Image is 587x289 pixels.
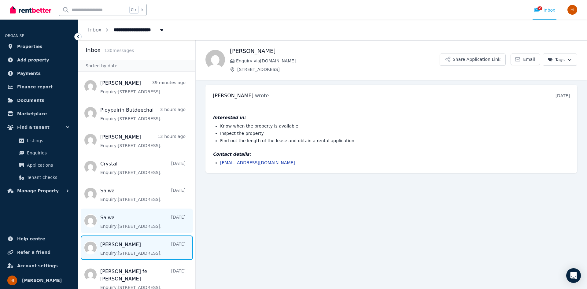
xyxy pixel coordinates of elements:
[566,268,581,283] div: Open Intercom Messenger
[237,66,440,72] span: [STREET_ADDRESS]
[7,171,71,183] a: Tenant checks
[5,94,73,106] a: Documents
[220,123,570,129] li: Know when the property is available
[236,58,440,64] span: Enquiry via [DOMAIN_NAME]
[205,50,225,69] img: Taskina Haider
[22,277,62,284] span: [PERSON_NAME]
[17,43,42,50] span: Properties
[17,97,44,104] span: Documents
[100,187,186,202] a: Salwa[DATE]Enquiry:[STREET_ADDRESS].
[567,5,577,15] img: Hasan Imtiaz Ahamed
[88,27,102,33] a: Inbox
[548,57,565,63] span: Tags
[511,54,540,65] a: Email
[534,7,555,13] div: Inbox
[100,160,186,176] a: Crystal[DATE]Enquiry:[STREET_ADDRESS].
[100,80,186,95] a: [PERSON_NAME]39 minutes agoEnquiry:[STREET_ADDRESS].
[440,54,506,66] button: Share Application Link
[27,174,68,181] span: Tenant checks
[5,246,73,258] a: Refer a friend
[86,46,101,54] h2: Inbox
[27,161,68,169] span: Applications
[27,137,68,144] span: Listings
[100,106,186,122] a: Ploypairin Butdeechai3 hours agoEnquiry:[STREET_ADDRESS].
[5,40,73,53] a: Properties
[78,20,175,40] nav: Breadcrumb
[213,114,570,120] h4: Interested in:
[10,5,51,14] img: RentBetter
[5,54,73,66] a: Add property
[17,83,53,91] span: Finance report
[100,133,186,149] a: [PERSON_NAME]13 hours agoEnquiry:[STREET_ADDRESS].
[5,260,73,272] a: Account settings
[17,249,50,256] span: Refer a friend
[230,47,440,55] h1: [PERSON_NAME]
[17,56,49,64] span: Add property
[100,214,186,229] a: Salwa[DATE]Enquiry:[STREET_ADDRESS].
[5,67,73,80] a: Payments
[5,233,73,245] a: Help centre
[556,93,570,98] time: [DATE]
[78,60,195,72] div: Sorted by date
[17,187,59,195] span: Manage Property
[220,138,570,144] li: Find out the length of the lease and obtain a rental application
[17,124,50,131] span: Find a tenant
[141,7,143,12] span: k
[5,121,73,133] button: Find a tenant
[5,185,73,197] button: Manage Property
[523,56,535,62] span: Email
[543,54,577,66] button: Tags
[220,130,570,136] li: Inspect the property
[104,48,134,53] span: 130 message s
[213,151,570,157] h4: Contact details:
[255,93,269,98] span: wrote
[7,276,17,285] img: Hasan Imtiaz Ahamed
[5,108,73,120] a: Marketplace
[17,235,45,243] span: Help centre
[7,135,71,147] a: Listings
[129,6,139,14] span: Ctrl
[5,81,73,93] a: Finance report
[220,160,295,165] a: [EMAIL_ADDRESS][DOMAIN_NAME]
[213,93,253,98] span: [PERSON_NAME]
[537,6,542,10] span: 2
[5,34,24,38] span: ORGANISE
[17,70,41,77] span: Payments
[100,241,186,256] a: [PERSON_NAME][DATE]Enquiry:[STREET_ADDRESS].
[7,147,71,159] a: Enquiries
[17,262,58,269] span: Account settings
[17,110,47,117] span: Marketplace
[27,149,68,157] span: Enquiries
[7,159,71,171] a: Applications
